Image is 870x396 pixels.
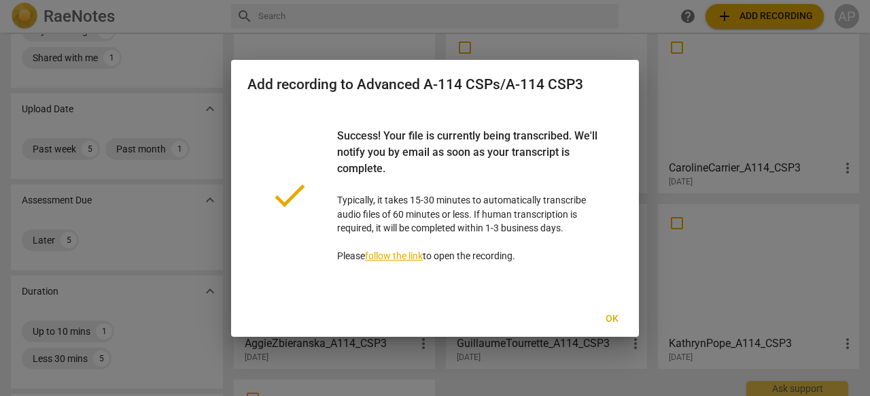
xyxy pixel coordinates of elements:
h2: Add recording to Advanced A-114 CSPs/A-114 CSP3 [247,76,623,93]
a: follow the link [365,250,423,261]
button: Ok [590,307,633,331]
div: Success! Your file is currently being transcribed. We'll notify you by email as soon as your tran... [337,128,601,193]
span: done [269,175,310,216]
p: Typically, it takes 15-30 minutes to automatically transcribe audio files of 60 minutes or less. ... [337,128,601,263]
span: Ok [601,312,623,326]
